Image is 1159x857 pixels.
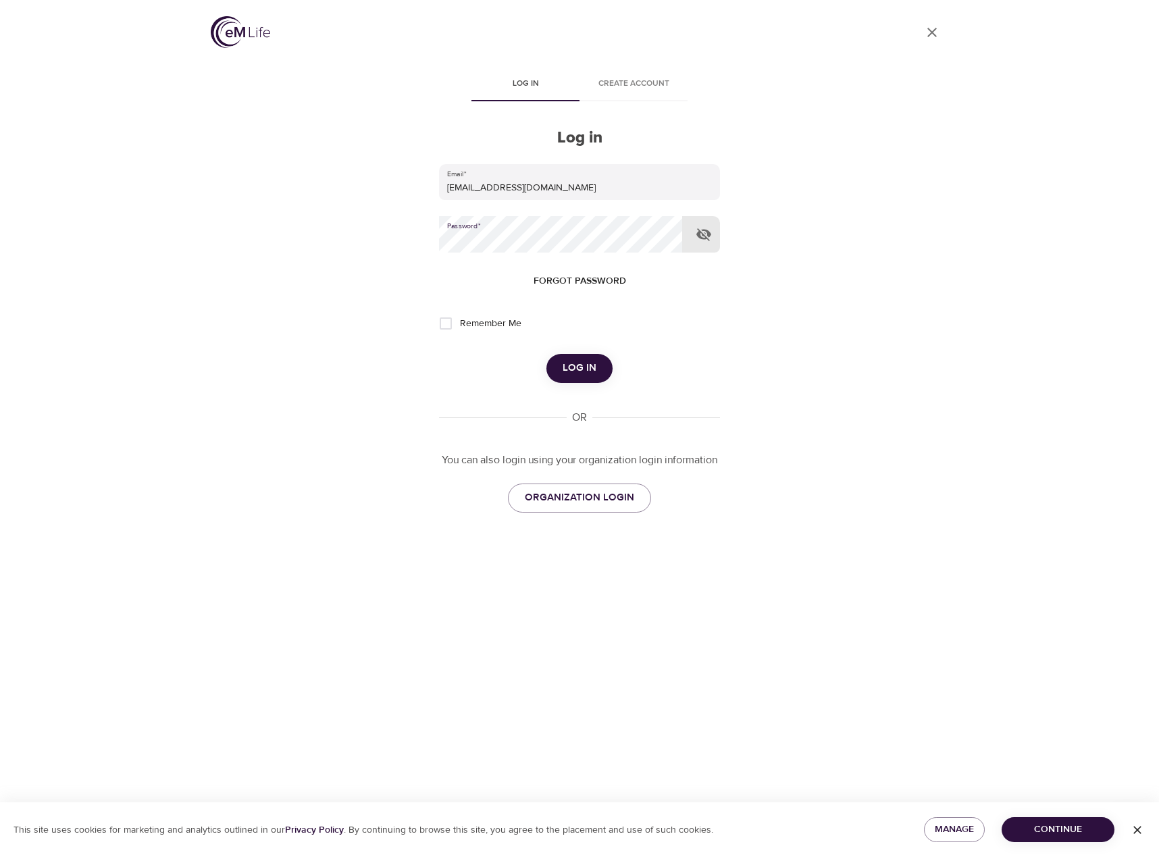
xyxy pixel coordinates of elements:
span: Manage [935,821,974,838]
a: close [916,16,948,49]
span: ORGANIZATION LOGIN [525,489,634,507]
span: Log in [480,77,571,91]
span: Forgot password [534,273,626,290]
a: Privacy Policy [285,824,344,836]
button: Log in [546,354,613,382]
span: Continue [1012,821,1104,838]
span: Remember Me [460,317,521,331]
button: Manage [924,817,985,842]
button: Continue [1002,817,1114,842]
span: Log in [563,359,596,377]
div: OR [567,410,592,425]
h2: Log in [439,128,720,148]
div: disabled tabs example [439,69,720,101]
button: Forgot password [528,269,632,294]
p: You can also login using your organization login information [439,452,720,468]
img: logo [211,16,270,48]
span: Create account [588,77,679,91]
a: ORGANIZATION LOGIN [508,484,651,512]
